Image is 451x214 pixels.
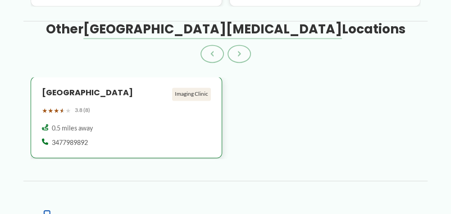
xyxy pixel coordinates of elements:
[59,104,65,116] span: ★
[65,104,71,116] span: ★
[172,88,211,100] div: Imaging Clinic
[228,45,251,63] button: ›
[46,21,405,37] h3: Other Locations
[200,45,224,63] button: ‹
[54,104,59,116] span: ★
[75,105,90,115] span: 3.8 (8)
[48,104,54,116] span: ★
[210,48,214,59] span: ‹
[42,104,48,116] span: ★
[83,20,342,38] span: [GEOGRAPHIC_DATA][MEDICAL_DATA]
[42,88,169,98] h4: [GEOGRAPHIC_DATA]
[52,123,93,132] span: 0.5 miles away
[52,138,88,147] span: 3477989892
[237,48,241,59] span: ›
[31,77,222,159] a: [GEOGRAPHIC_DATA] Imaging Clinic ★★★★★ 3.8 (8) 0.5 miles away 3477989892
